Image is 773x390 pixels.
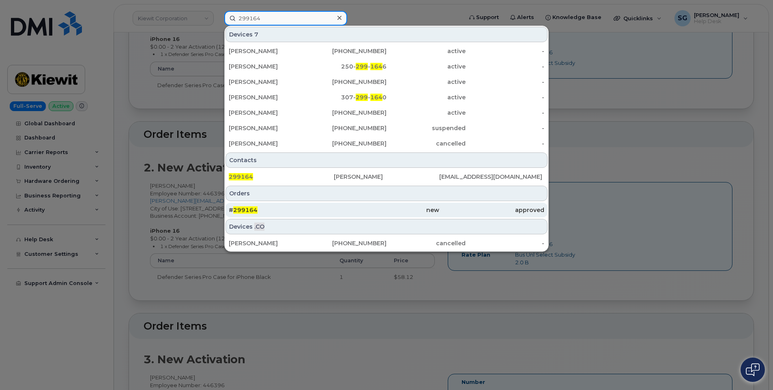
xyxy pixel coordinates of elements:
div: active [386,47,466,55]
input: Find something... [224,11,347,26]
div: [PHONE_NUMBER] [308,239,387,247]
div: 307- - 0 [308,93,387,101]
div: active [386,78,466,86]
div: active [386,93,466,101]
span: 299 [356,94,368,101]
div: [PERSON_NAME] [229,124,308,132]
a: [PERSON_NAME][PHONE_NUMBER]active- [225,105,548,120]
div: Devices [225,219,548,234]
div: suspended [386,124,466,132]
a: 299164[PERSON_NAME][EMAIL_ADDRESS][DOMAIN_NAME] [225,169,548,184]
div: # [229,206,334,214]
div: - [466,139,545,148]
div: [EMAIL_ADDRESS][DOMAIN_NAME] [439,173,544,181]
div: - [466,239,545,247]
div: new [334,206,439,214]
span: 299 [356,63,368,70]
span: 299164 [229,173,253,180]
a: [PERSON_NAME][PHONE_NUMBER]active- [225,75,548,89]
div: [PHONE_NUMBER] [308,47,387,55]
span: 299164 [233,206,258,214]
div: approved [439,206,544,214]
div: [PHONE_NUMBER] [308,109,387,117]
div: cancelled [386,139,466,148]
div: - [466,93,545,101]
div: 250- - 6 [308,62,387,71]
span: 164 [370,63,382,70]
div: [PHONE_NUMBER] [308,139,387,148]
span: 164 [370,94,382,101]
div: [PHONE_NUMBER] [308,124,387,132]
div: active [386,62,466,71]
div: [PERSON_NAME] [229,62,308,71]
div: active [386,109,466,117]
span: .CO [254,223,264,231]
div: - [466,62,545,71]
a: [PERSON_NAME]250-299-1646active- [225,59,548,74]
div: [PERSON_NAME] [229,139,308,148]
div: [PERSON_NAME] [229,239,308,247]
div: [PERSON_NAME] [229,109,308,117]
div: [PHONE_NUMBER] [308,78,387,86]
a: [PERSON_NAME][PHONE_NUMBER]active- [225,44,548,58]
div: [PERSON_NAME] [334,173,439,181]
div: - [466,78,545,86]
div: Orders [225,186,548,201]
div: cancelled [386,239,466,247]
div: [PERSON_NAME] [229,93,308,101]
span: 7 [254,30,258,39]
img: Open chat [746,363,760,376]
a: [PERSON_NAME]307-299-1640active- [225,90,548,105]
a: [PERSON_NAME][PHONE_NUMBER]suspended- [225,121,548,135]
a: #299164newapproved [225,203,548,217]
div: - [466,124,545,132]
div: - [466,47,545,55]
a: [PERSON_NAME][PHONE_NUMBER]cancelled- [225,236,548,251]
a: [PERSON_NAME][PHONE_NUMBER]cancelled- [225,136,548,151]
div: - [466,109,545,117]
div: Contacts [225,152,548,168]
div: [PERSON_NAME] [229,78,308,86]
div: Devices [225,27,548,42]
div: [PERSON_NAME] [229,47,308,55]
